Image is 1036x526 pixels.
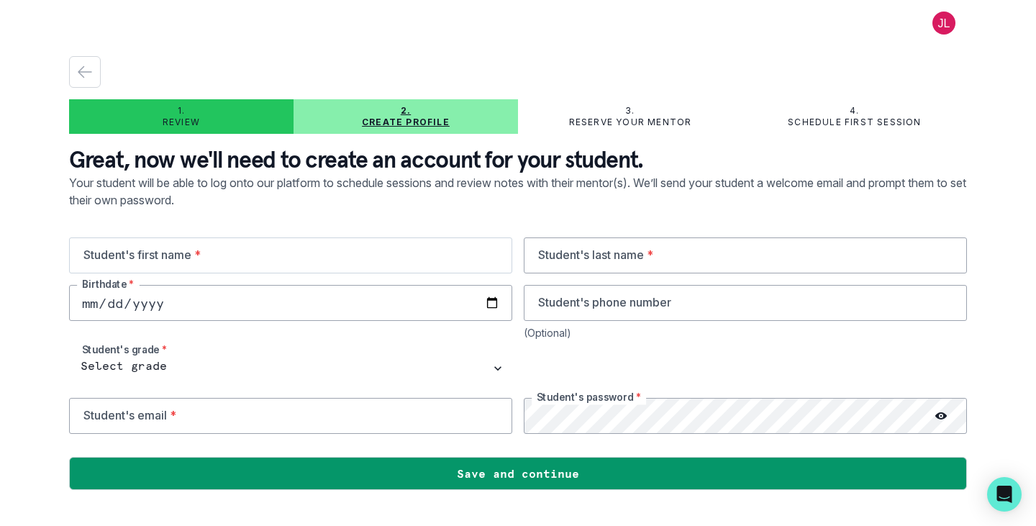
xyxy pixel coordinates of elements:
[987,477,1022,512] div: Open Intercom Messenger
[850,105,859,117] p: 4.
[401,105,411,117] p: 2.
[788,117,921,128] p: Schedule first session
[569,117,692,128] p: Reserve your mentor
[69,457,967,490] button: Save and continue
[524,327,967,339] div: (Optional)
[921,12,967,35] button: profile picture
[625,105,635,117] p: 3.
[163,117,200,128] p: Review
[69,145,967,174] p: Great, now we'll need to create an account for your student.
[362,117,450,128] p: Create profile
[69,174,967,237] p: Your student will be able to log onto our platform to schedule sessions and review notes with the...
[178,105,185,117] p: 1.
